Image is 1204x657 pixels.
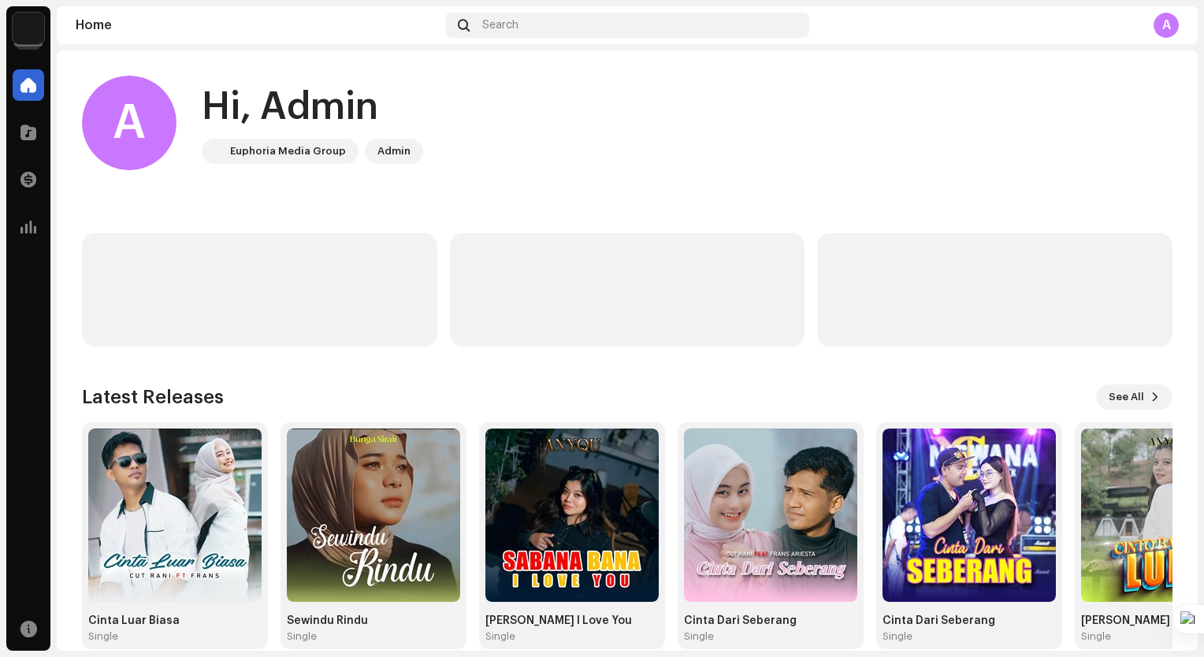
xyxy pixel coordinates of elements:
h3: Latest Releases [82,384,224,410]
img: 803063ef-6137-4cc3-8e41-c6fd48d37687 [88,429,262,602]
div: Cinta Dari Seberang [684,614,857,627]
div: Single [88,630,118,643]
div: Single [287,630,317,643]
button: See All [1096,384,1172,410]
span: See All [1109,381,1144,413]
img: de0d2825-999c-4937-b35a-9adca56ee094 [13,13,44,44]
img: f92334ee-e9ae-46cb-a58b-0b827302440c [883,429,1056,602]
div: Cinta Luar Biasa [88,614,262,627]
div: Home [76,19,439,32]
div: [PERSON_NAME] I Love You [485,614,659,627]
img: 32ebdceb-8f1f-44a4-ba51-d33e6b4f7b22 [287,429,460,602]
span: Search [482,19,518,32]
div: Sewindu Rindu [287,614,460,627]
div: Single [1081,630,1111,643]
div: Cinta Dari Seberang [883,614,1056,627]
div: Hi, Admin [202,82,423,132]
div: A [1154,13,1179,38]
div: A [82,76,177,170]
div: Euphoria Media Group [230,142,346,161]
div: Single [883,630,912,643]
img: 9ef59895-11a0-4a17-9e9a-4cb3e20cd990 [684,429,857,602]
img: de0d2825-999c-4937-b35a-9adca56ee094 [205,142,224,161]
div: Admin [377,142,411,161]
div: Single [684,630,714,643]
img: 79f98129-d62a-4a5c-9b6a-914d41def224 [485,429,659,602]
div: Single [485,630,515,643]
